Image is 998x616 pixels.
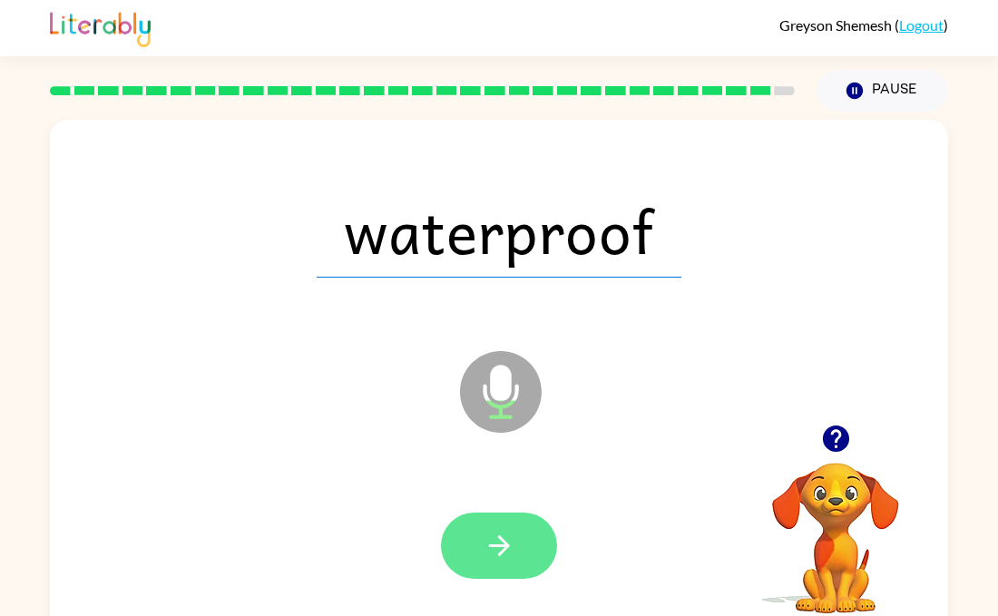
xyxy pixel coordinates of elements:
span: Greyson Shemesh [779,16,895,34]
img: Literably [50,7,151,47]
div: ( ) [779,16,948,34]
a: Logout [899,16,944,34]
video: Your browser must support playing .mp4 files to use Literably. Please try using another browser. [745,435,926,616]
span: waterproof [317,183,681,278]
button: Pause [817,70,948,112]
